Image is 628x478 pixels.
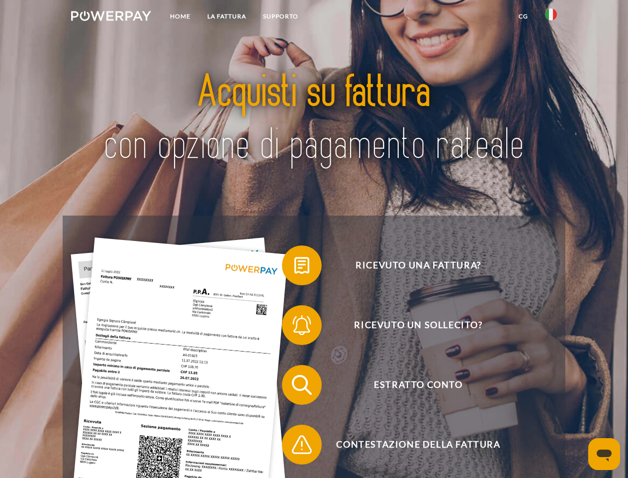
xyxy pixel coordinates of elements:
[255,7,307,25] a: Supporto
[510,7,537,25] a: CG
[289,372,314,397] img: qb_search.svg
[282,425,540,465] button: Contestazione della fattura
[289,253,314,278] img: qb_bill.svg
[296,305,540,345] span: Ricevuto un sollecito?
[282,365,540,405] button: Estratto conto
[282,245,540,285] button: Ricevuto una fattura?
[162,7,199,25] a: Home
[296,425,540,465] span: Contestazione della fattura
[545,8,557,20] img: it
[71,11,151,21] img: logo-powerpay-white.svg
[588,438,620,470] iframe: Pulsante per aprire la finestra di messaggistica
[95,48,533,191] img: title-powerpay_it.svg
[282,305,540,345] button: Ricevuto un sollecito?
[289,313,314,338] img: qb_bell.svg
[296,365,540,405] span: Estratto conto
[296,245,540,285] span: Ricevuto una fattura?
[289,432,314,457] img: qb_warning.svg
[199,7,255,25] a: LA FATTURA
